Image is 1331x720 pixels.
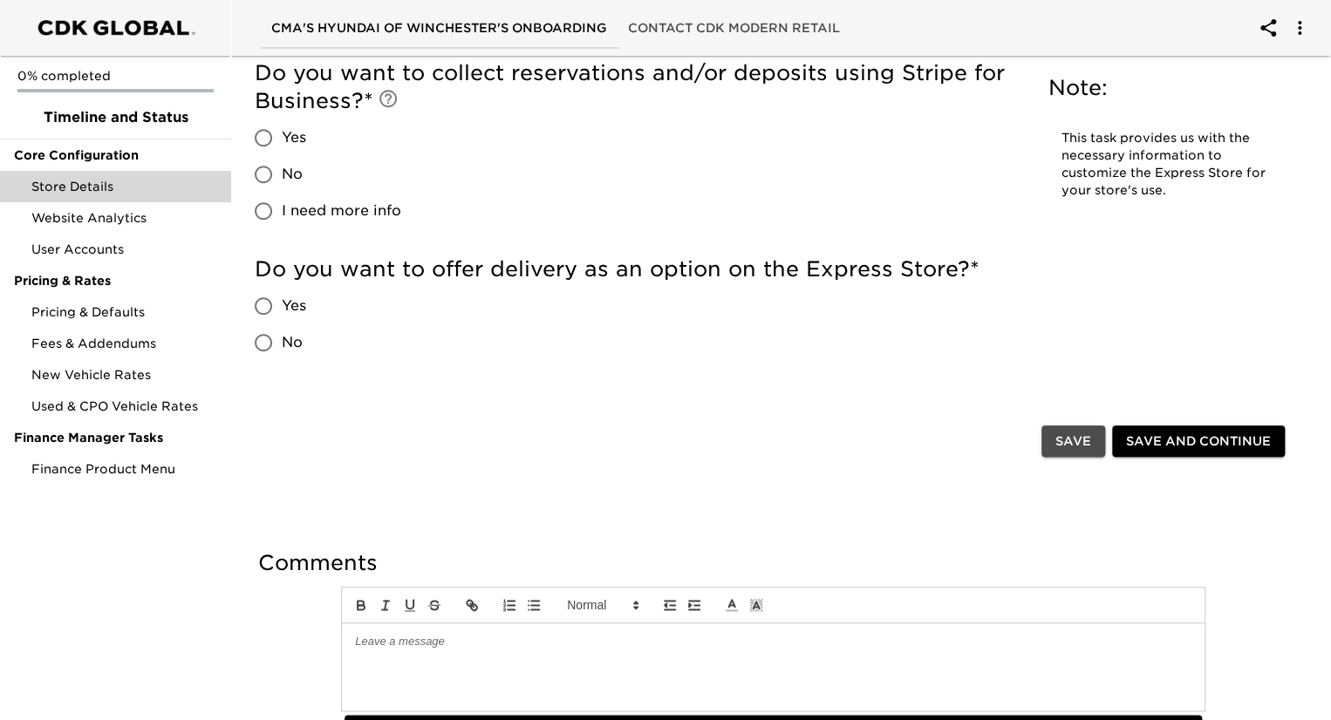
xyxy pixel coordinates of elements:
[31,241,217,258] span: User Accounts
[282,127,306,148] span: Yes
[31,397,217,415] span: Used & CPO Vehicle Rates
[31,460,217,478] span: Finance Product Menu
[14,146,217,164] span: Core Configuration
[255,59,1017,115] h5: Do you want to collect reservations and/or deposits using Stripe for Business?
[31,303,217,321] span: Pricing & Defaults
[31,178,217,195] span: Store Details
[14,272,217,289] span: Pricing & Rates
[1279,7,1321,49] button: account of current user
[17,67,214,85] p: 0% completed
[1048,74,1281,102] h5: Note:
[14,429,217,446] span: Finance Manager Tasks
[14,107,217,128] span: Timeline and Status
[1055,431,1091,452] span: Save
[628,17,840,39] span: Contact CDK Modern Retail
[1247,7,1289,49] button: account of current user
[282,332,303,353] span: No
[282,164,303,185] span: No
[1061,130,1268,200] p: This task provides us with the necessary information to customize the Express Store for your stor...
[1041,425,1105,458] button: Save
[1126,431,1271,452] span: Save and Continue
[31,366,217,384] span: New Vehicle Rates
[31,209,217,227] span: Website Analytics
[282,200,401,221] span: I need more info
[282,295,306,316] span: Yes
[31,335,217,352] span: Fees & Addendums
[258,549,1288,577] h5: Comments
[255,255,1017,283] h5: Do you want to offer delivery as an option on the Express Store?
[1112,425,1285,458] button: Save and Continue
[271,17,607,39] span: CMA's Hyundai of Winchester's Onboarding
